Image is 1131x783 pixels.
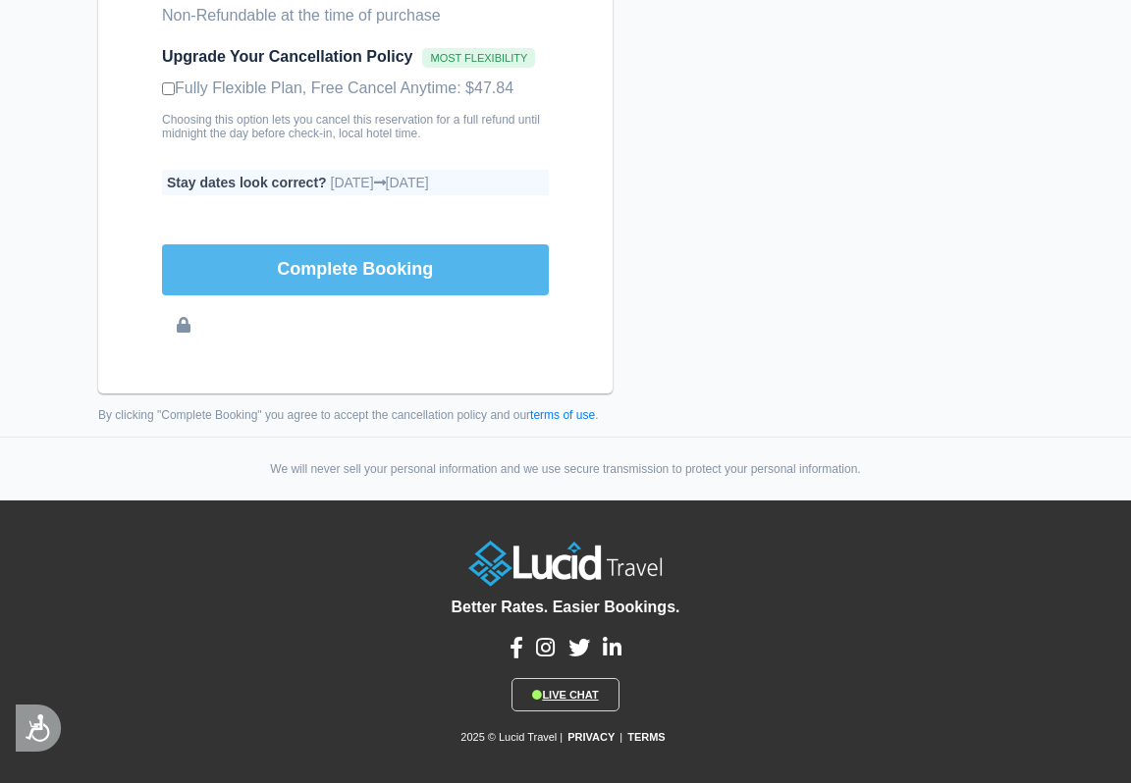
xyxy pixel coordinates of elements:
a: Privacy [563,731,619,743]
span: [DATE] [DATE] [331,175,429,190]
b: Stay dates look correct? [167,175,327,190]
span: Most Flexibility [422,48,535,68]
button: Complete Booking [162,244,549,295]
label: Fully Flexible Plan, Free Cancel Anytime: $47.84 [162,79,513,96]
p: Non-Refundable at the time of purchase [162,7,549,25]
a: Live Chat [512,678,619,711]
a: Terms [622,731,671,743]
small: Choosing this option lets you cancel this reservation for a full refund until midnight the day be... [162,113,549,140]
span: Upgrade Your Cancellation Policy [162,48,549,68]
div: We will never sell your personal information and we use secure transmission to protect your perso... [79,462,1052,476]
img: Lucid Travel [467,530,664,596]
small: By clicking "Complete Booking" you agree to accept the cancellation policy and our . [98,408,613,422]
a: terms of use [530,408,595,422]
iframe: Drift Widget Chat Controller [1033,685,1107,759]
input: Fully Flexible Plan, Free Cancel Anytime: $47.84 [162,82,175,95]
